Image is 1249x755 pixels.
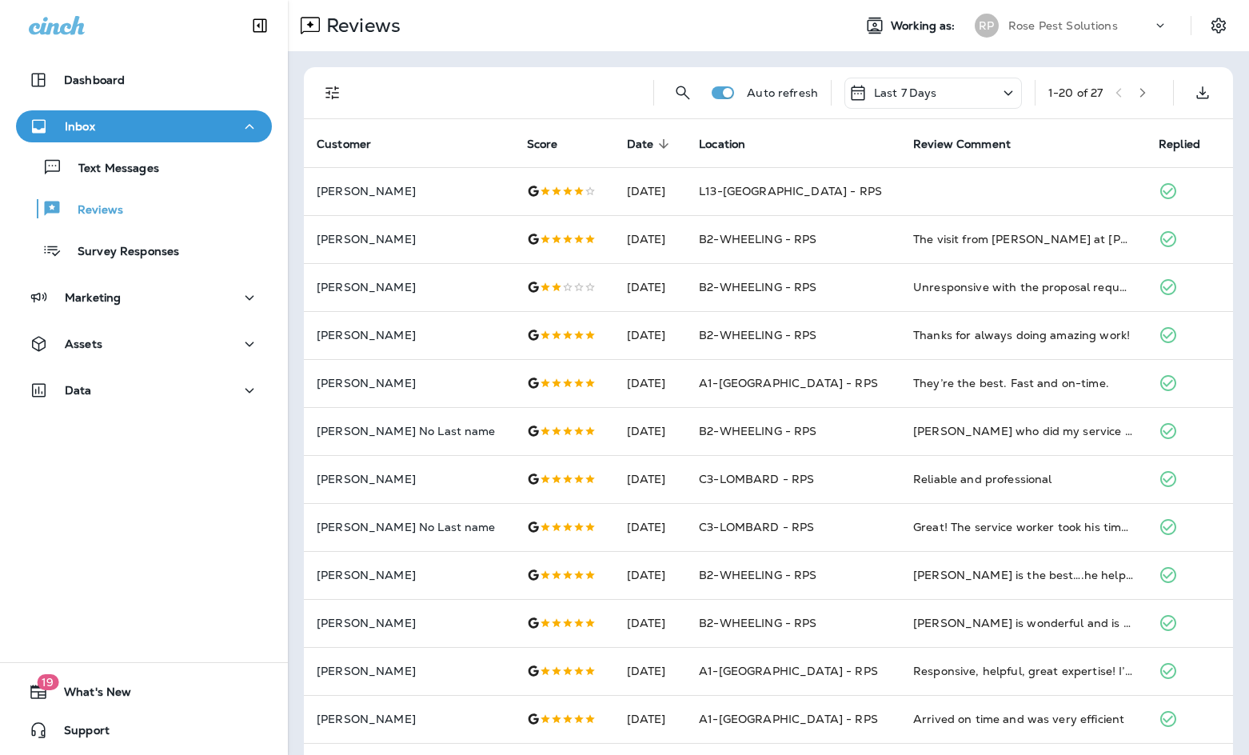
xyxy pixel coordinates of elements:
[913,279,1133,295] div: Unresponsive with the proposal request.
[614,551,687,599] td: [DATE]
[913,471,1133,487] div: Reliable and professional
[62,162,159,177] p: Text Messages
[317,281,501,294] p: [PERSON_NAME]
[614,503,687,551] td: [DATE]
[317,425,501,437] p: [PERSON_NAME] No Last name
[16,714,272,746] button: Support
[699,520,814,534] span: C3-LOMBARD - RPS
[699,184,882,198] span: L13-[GEOGRAPHIC_DATA] - RPS
[627,138,654,151] span: Date
[614,695,687,743] td: [DATE]
[65,120,95,133] p: Inbox
[913,375,1133,391] div: They’re the best. Fast and on-time.
[16,282,272,314] button: Marketing
[699,232,816,246] span: B2-WHEELING - RPS
[317,137,392,151] span: Customer
[913,138,1011,151] span: Review Comment
[614,359,687,407] td: [DATE]
[913,615,1133,631] div: Jesus is wonderful and is always so nice. And our dogs like to play with him.
[317,617,501,629] p: [PERSON_NAME]
[317,569,501,581] p: [PERSON_NAME]
[913,231,1133,247] div: The visit from Gary at Rose Pest Solutions was perfect. He taught me quite a few things about pes...
[317,138,371,151] span: Customer
[874,86,937,99] p: Last 7 Days
[627,137,675,151] span: Date
[747,86,818,99] p: Auto refresh
[317,233,501,246] p: [PERSON_NAME]
[699,376,878,390] span: A1-[GEOGRAPHIC_DATA] - RPS
[317,329,501,342] p: [PERSON_NAME]
[913,327,1133,343] div: Thanks for always doing amazing work!
[699,616,816,630] span: B2-WHEELING - RPS
[699,424,816,438] span: B2-WHEELING - RPS
[62,245,179,260] p: Survey Responses
[48,685,131,705] span: What's New
[317,77,349,109] button: Filters
[62,203,123,218] p: Reviews
[16,64,272,96] button: Dashboard
[614,215,687,263] td: [DATE]
[65,338,102,350] p: Assets
[891,19,959,33] span: Working as:
[913,567,1133,583] div: Anton is the best….he helps and does a great job with our concerns.
[16,374,272,406] button: Data
[913,711,1133,727] div: Arrived on time and was very efficient
[237,10,282,42] button: Collapse Sidebar
[614,263,687,311] td: [DATE]
[16,676,272,708] button: 19What's New
[317,473,501,485] p: [PERSON_NAME]
[913,423,1133,439] div: Quinten who did my service was awesome. So nice and thorough!
[614,167,687,215] td: [DATE]
[699,664,878,678] span: A1-[GEOGRAPHIC_DATA] - RPS
[699,568,816,582] span: B2-WHEELING - RPS
[699,280,816,294] span: B2-WHEELING - RPS
[317,521,501,533] p: [PERSON_NAME] No Last name
[527,137,579,151] span: Score
[913,663,1133,679] div: Responsive, helpful, great expertise! I’ve called twice with an urgent need to remove a dead rode...
[699,712,878,726] span: A1-[GEOGRAPHIC_DATA] - RPS
[614,311,687,359] td: [DATE]
[699,472,814,486] span: C3-LOMBARD - RPS
[1187,77,1219,109] button: Export as CSV
[317,665,501,677] p: [PERSON_NAME]
[699,328,816,342] span: B2-WHEELING - RPS
[48,724,110,743] span: Support
[614,599,687,647] td: [DATE]
[16,110,272,142] button: Inbox
[699,138,745,151] span: Location
[1159,138,1200,151] span: Replied
[1048,86,1103,99] div: 1 - 20 of 27
[65,384,92,397] p: Data
[699,137,766,151] span: Location
[317,713,501,725] p: [PERSON_NAME]
[913,137,1032,151] span: Review Comment
[614,407,687,455] td: [DATE]
[1008,19,1118,32] p: Rose Pest Solutions
[317,377,501,389] p: [PERSON_NAME]
[975,14,999,38] div: RP
[16,192,272,226] button: Reviews
[614,647,687,695] td: [DATE]
[527,138,558,151] span: Score
[65,291,121,304] p: Marketing
[37,674,58,690] span: 19
[1204,11,1233,40] button: Settings
[320,14,401,38] p: Reviews
[913,519,1133,535] div: Great! The service worker took his time to explain what will happen w/ my ant problem. Thanks to ...
[667,77,699,109] button: Search Reviews
[64,74,125,86] p: Dashboard
[1159,137,1221,151] span: Replied
[614,455,687,503] td: [DATE]
[16,234,272,267] button: Survey Responses
[16,150,272,184] button: Text Messages
[317,185,501,198] p: [PERSON_NAME]
[16,328,272,360] button: Assets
